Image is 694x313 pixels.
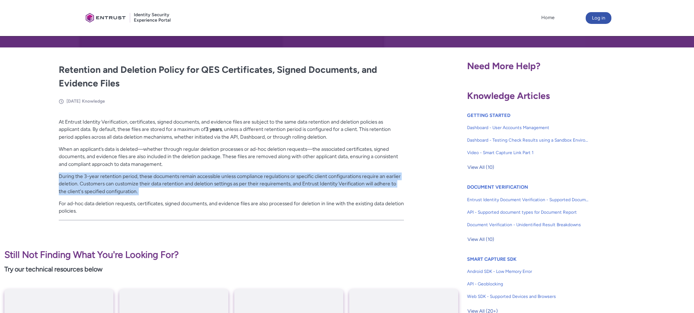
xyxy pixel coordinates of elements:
[467,162,494,173] span: View All (10)
[467,90,550,101] span: Knowledge Articles
[467,221,589,228] span: Document Verification - Unidentified Result Breakdowns
[467,268,589,275] span: Android SDK - Low Memory Error
[467,161,495,173] button: View All (10)
[467,193,589,206] a: Entrust Identity Document Verification - Supported Document type and size
[66,99,80,104] span: [DATE]
[4,248,458,262] p: Still Not Finding What You're Looking For?
[59,200,404,215] p: For ad-hoc data deletion requests, certificates, signed documents, and evidence files are also pr...
[59,145,404,168] p: When an applicant’s data is deleted—whether through regular deletion processes or ad-hoc deletion...
[467,60,541,71] span: Need More Help?
[467,124,589,131] span: Dashboard - User Accounts Management
[4,264,458,274] p: Try our technical resources below
[467,281,589,287] span: API - Geoblocking
[467,209,589,216] span: API - Supported document types for Document Report
[59,172,404,195] p: During the 3-year retention period, these documents remain accessible unless compliance regulatio...
[467,278,589,290] a: API - Geoblocking
[467,234,494,245] span: View All (10)
[539,12,556,23] a: Home
[467,206,589,218] a: API - Supported document types for Document Report
[467,196,589,203] span: Entrust Identity Document Verification - Supported Document type and size
[467,290,589,303] a: Web SDK - Supported Devices and Browsers
[467,113,510,118] a: GETTING STARTED
[206,126,222,132] strong: 3 years
[467,137,589,143] span: Dashboard - Testing Check Results using a Sandbox Environment
[467,149,589,156] span: Video - Smart Capture Link Part 1
[586,12,611,24] button: Log in
[467,218,589,231] a: Document Verification - Unidentified Result Breakdowns
[467,184,528,190] a: DOCUMENT VERIFICATION
[59,118,404,141] p: At Entrust Identity Verification, certificates, signed documents, and evidence files are subject ...
[467,293,589,300] span: Web SDK - Supported Devices and Browsers
[59,63,404,90] h2: Retention and Deletion Policy for QES Certificates, Signed Documents, and Evidence Files
[467,265,589,278] a: Android SDK - Low Memory Error
[467,134,589,146] a: Dashboard - Testing Check Results using a Sandbox Environment
[467,234,495,245] button: View All (10)
[82,98,105,104] li: Knowledge
[467,146,589,159] a: Video - Smart Capture Link Part 1
[563,143,694,313] iframe: Qualified Messenger
[467,256,517,262] a: SMART CAPTURE SDK
[467,121,589,134] a: Dashboard - User Accounts Management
